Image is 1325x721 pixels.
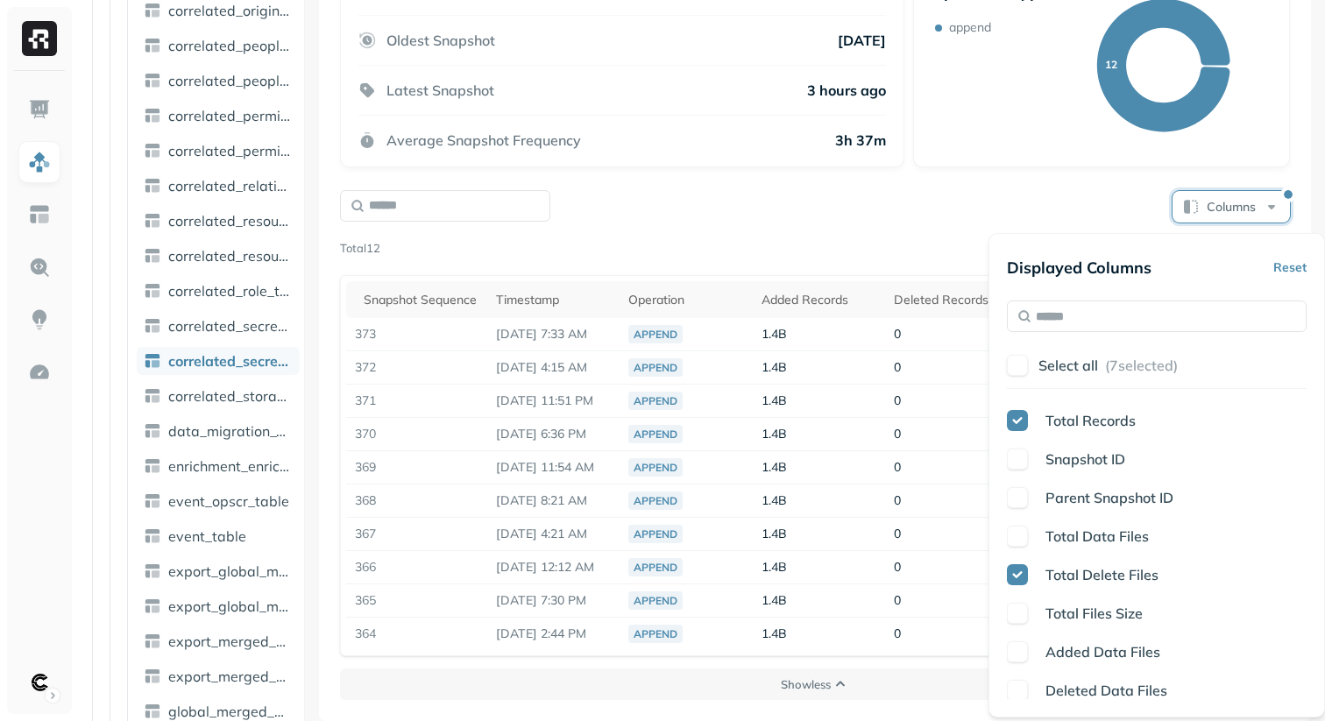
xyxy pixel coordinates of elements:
span: correlated_permission_tag [168,142,293,159]
span: 0 [894,592,901,608]
td: 366 [346,551,487,584]
img: table [144,457,161,475]
a: correlated_permission_tag [137,137,300,165]
img: Optimization [28,361,51,384]
img: table [144,527,161,545]
a: correlated_people_storage [137,32,300,60]
span: event_opscr_table [168,492,289,510]
span: Added Data Files [1045,643,1160,661]
div: Timestamp [496,292,612,308]
span: enrichment_enrichment [168,457,293,475]
p: Select all [1038,357,1098,374]
img: table [144,37,161,54]
img: table [144,492,161,510]
span: correlated_resource_storage [168,212,293,230]
td: 369 [346,451,487,484]
span: export_merged_merged_ip_details [168,633,293,650]
a: export_global_merged_merged_permission [137,592,300,620]
p: Total 12 [340,240,380,258]
img: Clutch [27,670,52,695]
span: 1.4B [762,359,787,375]
a: correlated_secret_audit_opscr_datatypes [137,312,300,340]
img: Query Explorer [28,256,51,279]
span: 1.4B [762,592,787,608]
img: Ryft [22,21,57,56]
span: correlated_role_tag [168,282,293,300]
span: correlated_people_storage [168,37,293,54]
img: table [144,212,161,230]
p: Sep 4, 2025 4:15 AM [496,359,612,376]
p: Show less [781,676,831,693]
img: table [144,703,161,720]
span: 1.4B [762,559,787,575]
span: 1.4B [762,392,787,408]
img: table [144,177,161,194]
td: 364 [346,618,487,651]
td: 373 [346,318,487,351]
img: table [144,387,161,405]
span: correlated_storage_tag [168,387,293,405]
p: [DATE] [838,32,886,49]
div: append [628,591,683,610]
a: correlated_role_tag [137,277,300,305]
img: Assets [28,151,51,173]
div: append [628,558,683,576]
span: export_merged_merged_used_permission [168,668,293,685]
span: 1.4B [762,326,787,342]
img: Dashboard [28,98,51,121]
p: Displayed Columns [1007,258,1151,278]
img: table [144,352,161,370]
span: correlated_secret_audit_permission [168,352,293,370]
img: table [144,633,161,650]
img: table [144,72,161,89]
img: table [144,668,161,685]
span: Total Delete Files [1045,566,1158,583]
span: 0 [894,559,901,575]
div: append [628,392,683,410]
img: table [144,422,161,440]
a: event_opscr_table [137,487,300,515]
a: data_migration_version [137,417,300,445]
a: correlated_relations [137,172,300,200]
span: 0 [894,459,901,475]
div: append [628,458,683,477]
img: table [144,597,161,615]
span: correlated_secret_audit_opscr_datatypes [168,317,293,335]
span: correlated_people_tag [168,72,293,89]
p: Average Snapshot Frequency [386,131,581,149]
div: append [628,425,683,443]
div: append [628,525,683,543]
p: Latest Snapshot [386,81,494,99]
div: append [628,491,683,510]
img: Insights [28,308,51,331]
p: Sep 3, 2025 6:36 PM [496,426,612,442]
p: append [949,19,991,36]
div: Deleted Records [894,292,1010,308]
p: Sep 2, 2025 7:30 PM [496,592,612,609]
div: append [628,358,683,377]
p: Sep 3, 2025 12:12 AM [496,559,612,576]
span: 1.4B [762,626,787,641]
span: 1.4B [762,526,787,541]
a: correlated_people_tag [137,67,300,95]
button: Columns [1173,191,1290,223]
p: Sep 2, 2025 2:44 PM [496,626,612,642]
text: 12 [1106,58,1118,71]
span: correlated_permission_storage [168,107,293,124]
button: Select all (7selected) [1038,350,1307,381]
span: 0 [894,359,901,375]
span: Total Records [1045,412,1136,429]
img: table [144,247,161,265]
p: Oldest Snapshot [386,32,495,49]
img: table [144,107,161,124]
span: 1.4B [762,426,787,442]
td: 368 [346,484,487,518]
span: 0 [894,426,901,442]
img: table [144,317,161,335]
span: correlated_relations [168,177,293,194]
div: append [628,325,683,343]
span: Total Data Files [1045,527,1149,545]
td: 372 [346,351,487,385]
a: correlated_resource_tag [137,242,300,270]
a: correlated_permission_storage [137,102,300,130]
